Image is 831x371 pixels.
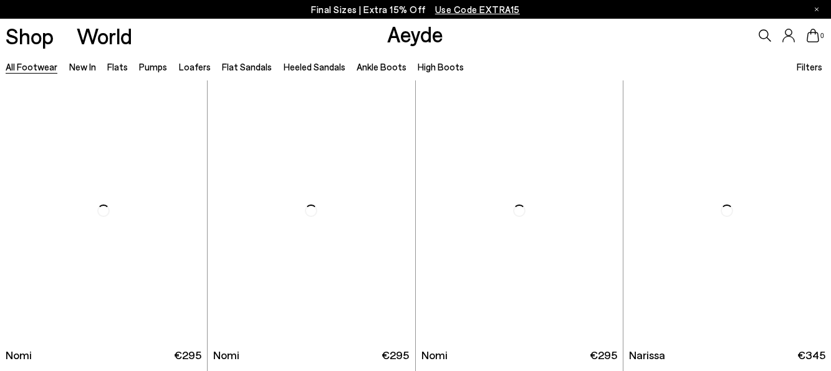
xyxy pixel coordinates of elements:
span: €295 [382,347,409,363]
a: New In [69,61,96,72]
span: €345 [797,347,825,363]
a: 0 [807,29,819,42]
a: Nomi €295 [416,341,623,369]
span: Narissa [629,347,665,363]
img: Nomi Ruched Flats [208,80,415,341]
img: Nomi Ruched Flats [416,80,623,341]
a: Shop [6,25,54,47]
a: Ankle Boots [357,61,406,72]
a: High Boots [418,61,464,72]
span: Nomi [213,347,239,363]
a: Flat Sandals [222,61,272,72]
a: Heeled Sandals [284,61,345,72]
p: Final Sizes | Extra 15% Off [311,2,520,17]
a: All Footwear [6,61,57,72]
span: Nomi [6,347,32,363]
a: World [77,25,132,47]
span: Filters [797,61,822,72]
span: Nomi [421,347,448,363]
a: Aeyde [387,21,443,47]
a: Pumps [139,61,167,72]
img: Narissa Ruched Pumps [623,80,831,341]
span: Navigate to /collections/ss25-final-sizes [435,4,520,15]
span: 0 [819,32,825,39]
a: Narissa €345 [623,341,831,369]
span: €295 [590,347,617,363]
a: Nomi €295 [208,341,415,369]
a: Flats [107,61,128,72]
a: Loafers [179,61,211,72]
span: €295 [174,347,201,363]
